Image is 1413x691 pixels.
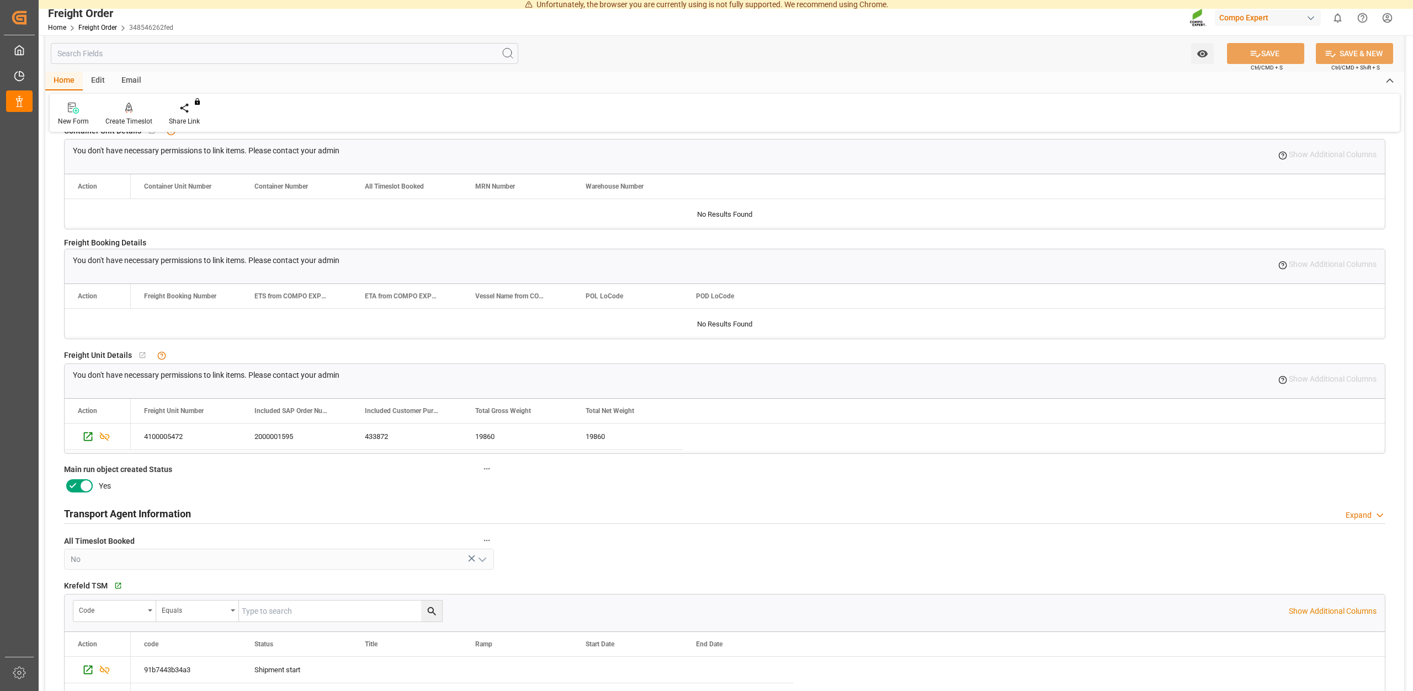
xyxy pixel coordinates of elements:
p: You don't have necessary permissions to link items. Please contact your admin [73,255,339,266]
div: Create Timeslot [105,116,152,126]
div: Equals [162,603,227,615]
div: 433872 [352,424,462,449]
span: Status [254,640,273,648]
div: Expand [1346,510,1372,521]
div: Action [78,640,97,648]
button: Main run object created Status [480,462,494,476]
span: Ctrl/CMD + S [1251,63,1283,72]
div: Action [78,183,97,190]
button: search button [421,601,442,622]
button: show 0 new notifications [1325,6,1350,30]
span: MRN Number [475,183,515,190]
div: Press SPACE to select this row. [131,424,683,450]
span: Warehouse Number [586,183,644,190]
span: Freight Unit Number [144,407,204,415]
div: Edit [83,72,113,90]
a: Freight Order [78,24,117,31]
p: You don't have necessary permissions to link items. Please contact your admin [73,145,339,157]
div: Press SPACE to select this row. [65,424,131,450]
span: Title [365,640,378,648]
span: Ramp [475,640,492,648]
span: ETA from COMPO EXPERT [365,292,439,300]
button: SAVE [1227,43,1304,64]
span: Vessel Name from COMPO EXPERT [475,292,549,300]
button: open menu [474,551,490,568]
div: Shipment start [254,657,338,683]
span: Ctrl/CMD + Shift + S [1331,63,1380,72]
span: Main run object created Status [64,464,172,475]
button: SAVE & NEW [1316,43,1393,64]
div: Email [113,72,150,90]
div: 19860 [572,424,683,449]
div: Action [78,407,97,415]
button: open menu [73,601,156,622]
span: ETS from COMPO EXPERT [254,292,328,300]
div: code [79,603,144,615]
span: Total Net Weight [586,407,634,415]
input: Type to search [239,601,442,622]
span: Total Gross Weight [475,407,531,415]
div: New Form [58,116,89,126]
div: 4100005472 [131,424,241,449]
span: Start Date [586,640,614,648]
span: All Timeslot Booked [64,535,135,547]
span: End Date [696,640,723,648]
span: Freight Unit Details [64,350,132,361]
img: Screenshot%202023-09-29%20at%2010.02.21.png_1712312052.png [1189,8,1207,28]
button: open menu [1191,43,1214,64]
h2: Transport Agent Information [64,506,191,521]
span: Freight Booking Details [64,237,146,249]
button: Compo Expert [1215,7,1325,28]
span: Included Customer Purchase Order Numbers [365,407,439,415]
a: Home [48,24,66,31]
span: Freight Booking Number [144,292,216,300]
div: Action [78,292,97,300]
span: Included SAP Order Number [254,407,328,415]
button: open menu [156,601,239,622]
div: 19860 [462,424,572,449]
div: Press SPACE to select this row. [131,657,793,683]
input: Search Fields [51,43,518,64]
div: 91b7443b34a3 [131,657,241,683]
button: Help Center [1350,6,1375,30]
div: 2000001595 [241,424,352,449]
div: Freight Order [48,5,173,22]
span: Krefeld TSM [64,580,108,592]
span: POD LoCode [696,292,734,300]
p: Show Additional Columns [1289,606,1377,617]
span: Container Unit Number [144,183,211,190]
span: Container Number [254,183,308,190]
span: code [144,640,158,648]
span: All Timeslot Booked [365,183,424,190]
div: Press SPACE to select this row. [65,657,131,683]
span: POL LoCode [586,292,623,300]
div: Home [45,72,83,90]
span: Yes [99,480,111,492]
div: Compo Expert [1215,10,1321,26]
p: You don't have necessary permissions to link items. Please contact your admin [73,369,339,381]
button: All Timeslot Booked [480,533,494,548]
